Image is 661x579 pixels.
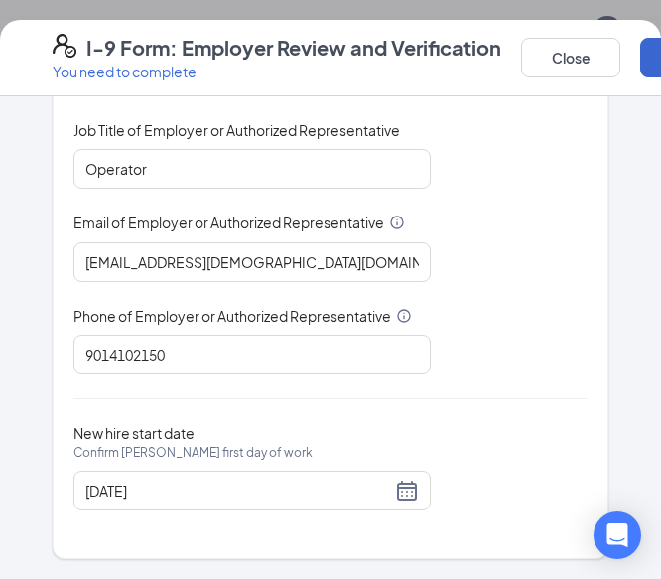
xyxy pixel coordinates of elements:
span: Email of Employer or Authorized Representative [73,213,384,232]
div: Open Intercom Messenger [594,511,641,559]
input: Enter your email address [73,242,431,282]
input: Enter job title [73,149,431,189]
input: 09/04/2025 [85,480,391,502]
svg: FormI9EVerifyIcon [53,34,76,58]
svg: Info [389,215,405,230]
h4: I-9 Form: Employer Review and Verification [86,34,501,62]
span: Phone of Employer or Authorized Representative [73,306,391,326]
p: You need to complete [53,62,501,81]
input: 10 digits only, e.g. "1231231234" [73,335,431,374]
span: Confirm [PERSON_NAME] first day of work [73,443,313,463]
span: New hire start date [73,423,313,483]
span: Job Title of Employer or Authorized Representative [73,120,400,140]
svg: Info [396,308,412,324]
button: Close [521,38,620,77]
